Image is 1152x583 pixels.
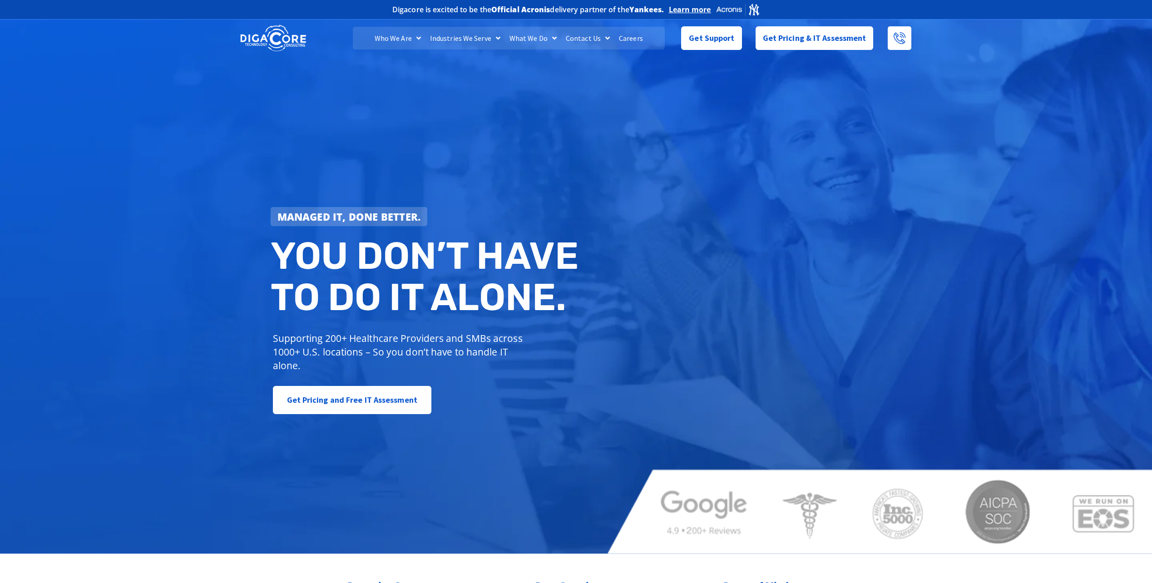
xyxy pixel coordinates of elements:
nav: Menu [353,27,664,49]
a: Contact Us [561,27,614,49]
span: Get Pricing & IT Assessment [763,29,866,47]
a: Managed IT, done better. [271,207,428,226]
a: Careers [614,27,648,49]
h2: You don’t have to do IT alone. [271,235,583,318]
b: Yankees. [629,5,664,15]
h2: Digacore is excited to be the delivery partner of the [392,6,664,13]
span: Get Support [689,29,734,47]
a: Learn more [669,5,711,14]
a: Industries We Serve [425,27,505,49]
b: Official Acronis [491,5,550,15]
a: Get Support [681,26,742,50]
img: DigaCore Technology Consulting [240,24,306,53]
a: Get Pricing & IT Assessment [756,26,874,50]
a: What We Do [505,27,561,49]
p: Supporting 200+ Healthcare Providers and SMBs across 1000+ U.S. locations – So you don’t have to ... [273,331,527,372]
span: Get Pricing and Free IT Assessment [287,391,417,409]
img: Acronis [716,3,760,16]
strong: Managed IT, done better. [277,210,421,223]
a: Get Pricing and Free IT Assessment [273,386,431,414]
a: Who We Are [370,27,425,49]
